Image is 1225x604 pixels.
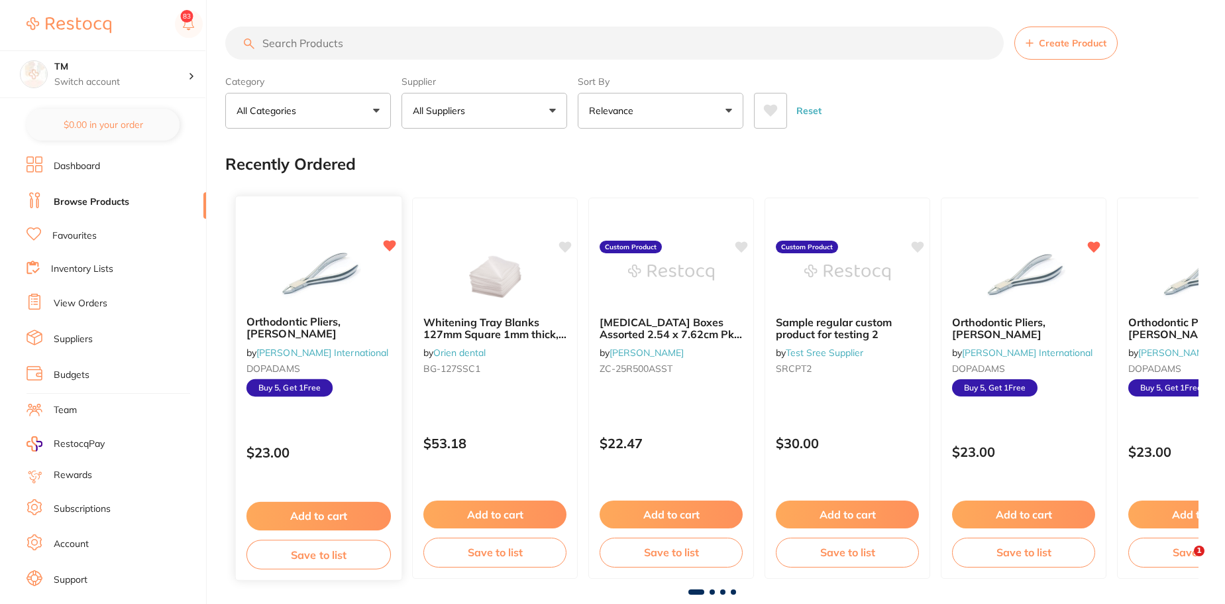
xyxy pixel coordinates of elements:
[246,363,391,374] small: DOPADAMS
[246,540,391,570] button: Save to list
[792,93,826,129] button: Reset
[54,297,107,310] a: View Orders
[589,104,639,117] p: Relevance
[54,60,188,74] h4: TM
[27,436,42,452] img: RestocqPay
[54,333,93,346] a: Suppliers
[246,445,391,460] p: $23.00
[27,10,111,40] a: Restocq Logo
[952,316,1095,341] b: Orthodontic Pliers, Adams
[423,363,566,374] small: BG-127SSC1
[246,502,391,530] button: Add to cart
[423,347,486,359] span: by
[1014,27,1118,60] button: Create Product
[54,438,105,451] span: RestocqPay
[600,241,662,254] label: Custom Product
[600,363,743,374] small: ZC-25R500ASST
[256,346,388,358] a: [PERSON_NAME] International
[1194,546,1204,556] span: 1
[776,538,919,567] button: Save to list
[237,104,301,117] p: All Categories
[423,538,566,567] button: Save to list
[54,574,87,587] a: Support
[1167,546,1198,577] iframe: Intercom live chat
[776,501,919,528] button: Add to cart
[600,347,684,359] span: by
[423,316,566,341] b: Whitening Tray Blanks 127mm Square 1mm thick, Pack of 10
[27,109,180,141] button: $0.00 in your order
[21,61,47,88] img: TM
[600,501,743,528] button: Add to cart
[225,155,356,174] h2: Recently Ordered
[225,93,391,129] button: All Categories
[1039,38,1106,48] span: Create Product
[776,316,919,341] b: Sample regular custom product for testing 2
[578,93,743,129] button: Relevance
[578,76,743,88] label: Sort By
[225,27,1004,60] input: Search Products
[423,501,566,528] button: Add to cart
[27,17,111,33] img: Restocq Logo
[275,238,362,305] img: Orthodontic Pliers, Adams
[452,239,538,306] img: Whitening Tray Blanks 127mm Square 1mm thick, Pack of 10
[952,347,1092,359] span: by
[600,436,743,451] p: $22.47
[804,239,890,306] img: Sample regular custom product for testing 2
[776,363,919,374] small: SRCPT2
[54,76,188,89] p: Switch account
[54,469,92,482] a: Rewards
[225,76,391,88] label: Category
[776,241,838,254] label: Custom Product
[952,444,1095,459] p: $23.00
[246,379,333,396] span: Buy 5, Get 1 Free
[962,347,1092,359] a: [PERSON_NAME] International
[600,538,743,567] button: Save to list
[786,347,863,359] a: Test Sree Supplier
[401,93,567,129] button: All Suppliers
[246,346,388,358] span: by
[433,347,486,359] a: Orien dental
[1128,379,1214,396] span: Buy 5, Get 1 Free
[401,76,567,88] label: Supplier
[628,239,714,306] img: Retainer Boxes Assorted 2.54 x 7.62cm Pk of 12
[600,316,743,341] b: Retainer Boxes Assorted 2.54 x 7.62cm Pk of 12
[54,160,100,173] a: Dashboard
[776,436,919,451] p: $30.00
[952,379,1038,396] span: Buy 5, Get 1 Free
[54,369,89,382] a: Budgets
[246,316,391,340] b: Orthodontic Pliers, Adams
[27,436,105,452] a: RestocqPay
[423,436,566,451] p: $53.18
[54,196,129,209] a: Browse Products
[413,104,470,117] p: All Suppliers
[610,347,684,359] a: [PERSON_NAME]
[952,538,1095,567] button: Save to list
[52,229,97,243] a: Favourites
[952,501,1095,528] button: Add to cart
[51,263,113,276] a: Inventory Lists
[776,347,863,359] span: by
[981,239,1067,306] img: Orthodontic Pliers, Adams
[952,363,1095,374] small: DOPADAMS
[54,538,89,551] a: Account
[54,503,111,516] a: Subscriptions
[54,404,77,417] a: Team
